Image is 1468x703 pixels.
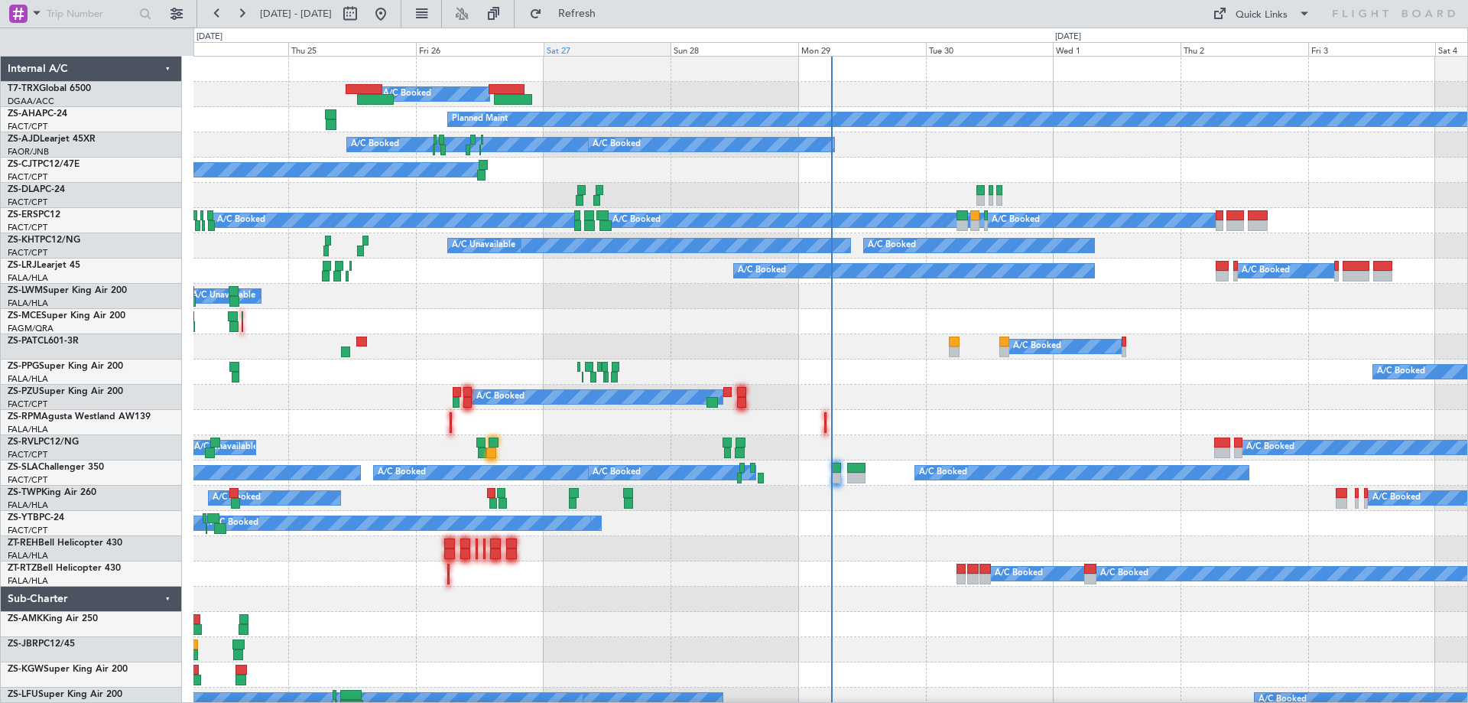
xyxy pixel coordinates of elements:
[8,665,128,674] a: ZS-KGWSuper King Air 200
[522,2,614,26] button: Refresh
[378,461,426,484] div: A/C Booked
[8,362,123,371] a: ZS-PPGSuper King Air 200
[196,31,222,44] div: [DATE]
[8,84,91,93] a: T7-TRXGlobal 6500
[8,424,48,435] a: FALA/HLA
[8,109,67,119] a: ZS-AHAPC-24
[47,2,135,25] input: Trip Number
[1205,2,1318,26] button: Quick Links
[8,564,37,573] span: ZT-RTZ
[8,210,60,220] a: ZS-ERSPC12
[351,133,399,156] div: A/C Booked
[8,236,40,245] span: ZS-KHT
[8,564,121,573] a: ZT-RTZBell Helicopter 430
[8,438,79,447] a: ZS-RVLPC12/NG
[213,487,261,509] div: A/C Booked
[8,311,41,321] span: ZS-MCE
[8,197,47,208] a: FACT/CPT
[8,665,44,674] span: ZS-KGW
[8,311,125,321] a: ZS-MCESuper King Air 200
[798,42,926,56] div: Mon 29
[8,640,75,649] a: ZS-JBRPC12/45
[1308,42,1436,56] div: Fri 3
[593,461,641,484] div: A/C Booked
[210,512,258,535] div: A/C Booked
[8,362,39,371] span: ZS-PPG
[612,209,661,232] div: A/C Booked
[8,337,79,346] a: ZS-PATCL601-3R
[8,614,98,623] a: ZS-AMKKing Air 250
[8,160,80,169] a: ZS-CJTPC12/47E
[8,261,37,270] span: ZS-LRJ
[260,7,332,21] span: [DATE] - [DATE]
[8,272,48,284] a: FALA/HLA
[593,133,641,156] div: A/C Booked
[8,474,47,486] a: FACT/CPT
[1372,487,1421,509] div: A/C Booked
[8,185,40,194] span: ZS-DLA
[1246,436,1294,459] div: A/C Booked
[8,171,47,183] a: FACT/CPT
[8,286,127,295] a: ZS-LWMSuper King Air 200
[8,500,48,511] a: FALA/HLA
[8,539,122,548] a: ZT-REHBell Helicopter 430
[926,42,1054,56] div: Tue 30
[8,261,80,270] a: ZS-LRJLearjet 45
[8,513,39,522] span: ZS-YTB
[161,42,289,56] div: Wed 24
[8,463,38,472] span: ZS-SLA
[8,640,38,649] span: ZS-JBR
[8,690,38,699] span: ZS-LFU
[1053,42,1181,56] div: Wed 1
[992,209,1040,232] div: A/C Booked
[8,387,123,396] a: ZS-PZUSuper King Air 200
[192,285,255,308] div: A/C Unavailable
[671,42,798,56] div: Sun 28
[452,108,508,131] div: Planned Maint
[1055,31,1081,44] div: [DATE]
[8,210,38,220] span: ZS-ERS
[1236,8,1288,23] div: Quick Links
[8,513,64,522] a: ZS-YTBPC-24
[8,146,49,158] a: FAOR/JNB
[1181,42,1308,56] div: Thu 2
[8,222,47,233] a: FACT/CPT
[1242,259,1290,282] div: A/C Booked
[194,436,258,459] div: A/C Unavailable
[8,236,80,245] a: ZS-KHTPC12/NG
[8,121,47,132] a: FACT/CPT
[1013,335,1061,358] div: A/C Booked
[8,135,40,144] span: ZS-AJD
[8,286,43,295] span: ZS-LWM
[416,42,544,56] div: Fri 26
[8,463,104,472] a: ZS-SLAChallenger 350
[8,539,38,548] span: ZT-REH
[8,298,48,309] a: FALA/HLA
[8,614,43,623] span: ZS-AMK
[1100,562,1148,585] div: A/C Booked
[8,525,47,536] a: FACT/CPT
[8,323,54,334] a: FAGM/QRA
[8,387,39,396] span: ZS-PZU
[452,234,515,257] div: A/C Unavailable
[8,488,96,497] a: ZS-TWPKing Air 260
[8,690,122,699] a: ZS-LFUSuper King Air 200
[8,399,47,410] a: FACT/CPT
[288,42,416,56] div: Thu 25
[8,96,54,107] a: DGAA/ACC
[8,185,65,194] a: ZS-DLAPC-24
[995,562,1043,585] div: A/C Booked
[544,42,671,56] div: Sat 27
[8,84,39,93] span: T7-TRX
[383,83,431,106] div: A/C Booked
[8,449,47,461] a: FACT/CPT
[476,386,525,408] div: A/C Booked
[8,337,37,346] span: ZS-PAT
[217,209,265,232] div: A/C Booked
[8,135,96,144] a: ZS-AJDLearjet 45XR
[8,160,37,169] span: ZS-CJT
[919,461,967,484] div: A/C Booked
[8,412,41,421] span: ZS-RPM
[868,234,916,257] div: A/C Booked
[1377,360,1425,383] div: A/C Booked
